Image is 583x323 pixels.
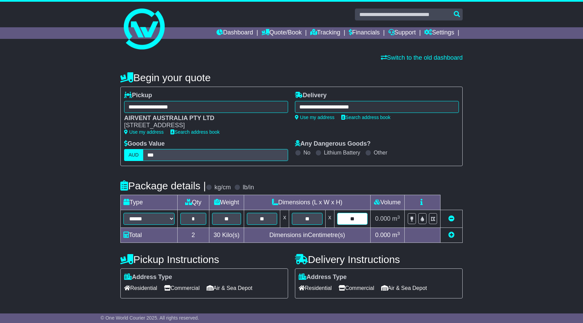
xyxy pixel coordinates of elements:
[124,129,164,135] a: Use my address
[243,184,254,191] label: lb/in
[392,232,400,238] span: m
[280,210,289,228] td: x
[397,231,400,236] sup: 3
[121,195,178,210] td: Type
[261,27,302,39] a: Quote/Book
[325,210,334,228] td: x
[121,228,178,243] td: Total
[120,180,206,191] h4: Package details |
[244,195,371,210] td: Dimensions (L x W x H)
[295,115,334,120] a: Use my address
[207,283,253,293] span: Air & Sea Depot
[349,27,380,39] a: Financials
[324,149,360,156] label: Lithium Battery
[448,215,454,222] a: Remove this item
[397,215,400,220] sup: 3
[178,228,209,243] td: 2
[388,27,416,39] a: Support
[339,283,374,293] span: Commercial
[424,27,454,39] a: Settings
[124,283,157,293] span: Residential
[299,283,332,293] span: Residential
[214,184,231,191] label: kg/cm
[244,228,371,243] td: Dimensions in Centimetre(s)
[124,92,152,99] label: Pickup
[120,72,463,83] h4: Begin your quote
[213,232,220,238] span: 30
[164,283,199,293] span: Commercial
[124,149,143,161] label: AUD
[381,54,463,61] a: Switch to the old dashboard
[295,140,371,148] label: Any Dangerous Goods?
[209,195,244,210] td: Weight
[370,195,404,210] td: Volume
[310,27,340,39] a: Tracking
[303,149,310,156] label: No
[295,92,327,99] label: Delivery
[124,115,281,122] div: AIRVENT AUSTRALIA PTY LTD
[295,254,463,265] h4: Delivery Instructions
[124,274,172,281] label: Address Type
[341,115,390,120] a: Search address book
[375,215,390,222] span: 0.000
[209,228,244,243] td: Kilo(s)
[178,195,209,210] td: Qty
[375,232,390,238] span: 0.000
[124,140,165,148] label: Goods Value
[392,215,400,222] span: m
[381,283,427,293] span: Air & Sea Depot
[299,274,347,281] label: Address Type
[101,315,199,321] span: © One World Courier 2025. All rights reserved.
[124,122,281,129] div: [STREET_ADDRESS]
[120,254,288,265] h4: Pickup Instructions
[448,232,454,238] a: Add new item
[216,27,253,39] a: Dashboard
[374,149,387,156] label: Other
[170,129,220,135] a: Search address book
